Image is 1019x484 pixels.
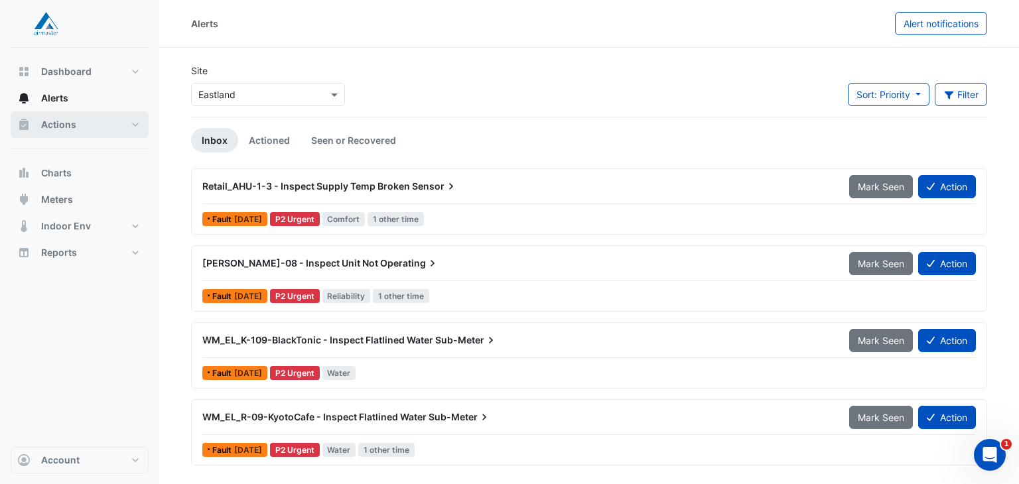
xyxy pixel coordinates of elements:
a: Seen or Recovered [301,128,407,152]
button: Indoor Env [11,213,149,239]
span: Fault [212,369,234,377]
button: Mark Seen [849,175,913,198]
button: Mark Seen [849,329,913,352]
span: Sub-Meter [429,410,491,424]
button: Alert notifications [895,12,987,35]
button: Sort: Priority [848,83,929,106]
button: Mark Seen [849,252,913,275]
span: Operating [380,257,439,270]
span: Wed 27-Aug-2025 15:32 AEST [234,368,262,378]
app-icon: Indoor Env [17,219,31,233]
button: Meters [11,186,149,213]
app-icon: Dashboard [17,65,31,78]
span: Tue 23-Sep-2025 09:31 AEST [234,291,262,301]
span: WM_EL_R-09-KyotoCafe - Inspect Flatlined Water [202,411,427,422]
span: Mark Seen [858,258,904,269]
button: Action [918,252,976,275]
img: Company Logo [16,11,76,37]
div: P2 Urgent [270,289,320,303]
span: Indoor Env [41,219,91,233]
button: Account [11,447,149,473]
span: Dashboard [41,65,92,78]
span: Actions [41,118,76,131]
div: Alerts [191,17,218,30]
span: 1 other time [373,289,429,303]
span: Sat 12-Apr-2025 20:47 AEST [234,445,262,455]
button: Alerts [11,85,149,111]
span: Retail_AHU-1-3 - Inspect Supply Temp Broken [202,180,410,192]
span: Fault [212,446,234,454]
button: Reports [11,239,149,266]
span: Reports [41,246,77,259]
div: P2 Urgent [270,443,320,457]
button: Charts [11,160,149,186]
button: Action [918,329,976,352]
span: Sort: Priority [856,89,910,100]
button: Filter [935,83,988,106]
label: Site [191,64,208,78]
span: Reliability [322,289,371,303]
span: Charts [41,166,72,180]
app-icon: Reports [17,246,31,259]
button: Mark Seen [849,406,913,429]
span: Mark Seen [858,335,904,346]
span: 1 other time [358,443,415,457]
span: Fault [212,292,234,300]
span: Water [322,366,356,380]
app-icon: Actions [17,118,31,131]
span: Mark Seen [858,181,904,192]
span: [PERSON_NAME]-08 - Inspect Unit Not [202,257,378,269]
span: Meters [41,193,73,206]
span: Sub-Meter [435,333,498,347]
span: 1 other time [368,212,424,226]
app-icon: Meters [17,193,31,206]
span: Alerts [41,91,68,105]
div: P2 Urgent [270,366,320,380]
div: P2 Urgent [270,212,320,226]
span: Water [322,443,356,457]
button: Action [918,406,976,429]
span: Account [41,454,80,467]
span: Fault [212,215,234,223]
span: Comfort [322,212,366,226]
span: Alert notifications [904,18,979,29]
a: Inbox [191,128,238,152]
iframe: Intercom live chat [974,439,1006,471]
button: Actions [11,111,149,138]
a: Actioned [238,128,301,152]
button: Action [918,175,976,198]
span: Mon 29-Sep-2025 09:04 AEST [234,214,262,224]
span: Sensor [412,180,458,193]
span: 1 [1001,439,1012,450]
app-icon: Charts [17,166,31,180]
span: WM_EL_K-109-BlackTonic - Inspect Flatlined Water [202,334,433,345]
button: Dashboard [11,58,149,85]
span: Mark Seen [858,412,904,423]
app-icon: Alerts [17,91,31,105]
